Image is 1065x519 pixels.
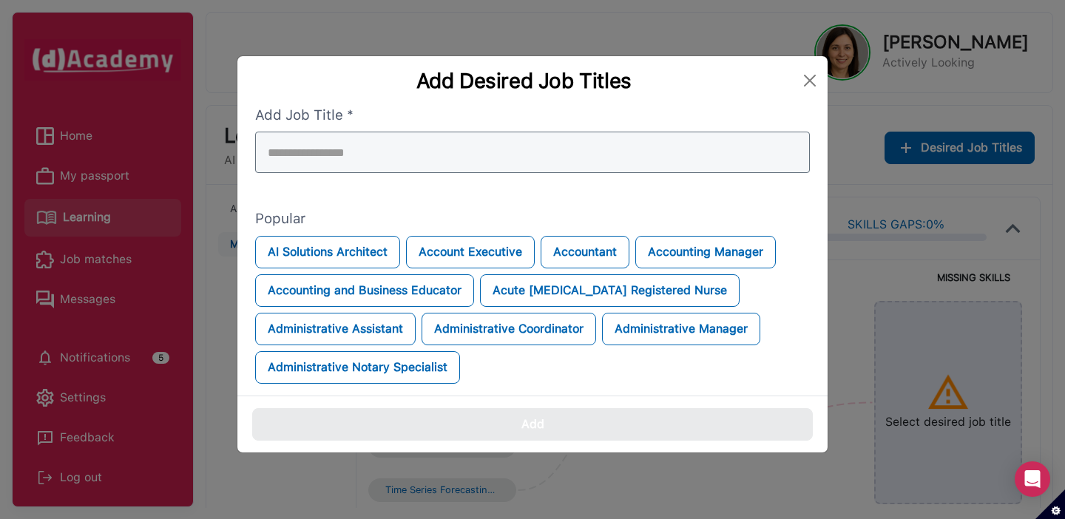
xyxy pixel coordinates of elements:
label: Add Job Title * [255,105,810,126]
button: Administrative Coordinator [422,313,596,345]
button: Administrative Manager [602,313,760,345]
button: AI Solutions Architect [255,236,400,268]
label: Popular [255,208,810,230]
button: Accountant [541,236,629,268]
button: Close [798,69,822,92]
button: Accounting and Business Educator [255,274,474,307]
button: Administrative Notary Specialist [255,351,460,384]
button: Account Executive [406,236,535,268]
div: Add [521,415,544,433]
button: Add [252,408,813,441]
button: Administrative Assistant [255,313,416,345]
button: Set cookie preferences [1035,489,1065,519]
div: Open Intercom Messenger [1015,461,1050,497]
button: Acute [MEDICAL_DATA] Registered Nurse [480,274,740,307]
button: Accounting Manager [635,236,776,268]
div: Add Desired Job Titles [249,68,798,93]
